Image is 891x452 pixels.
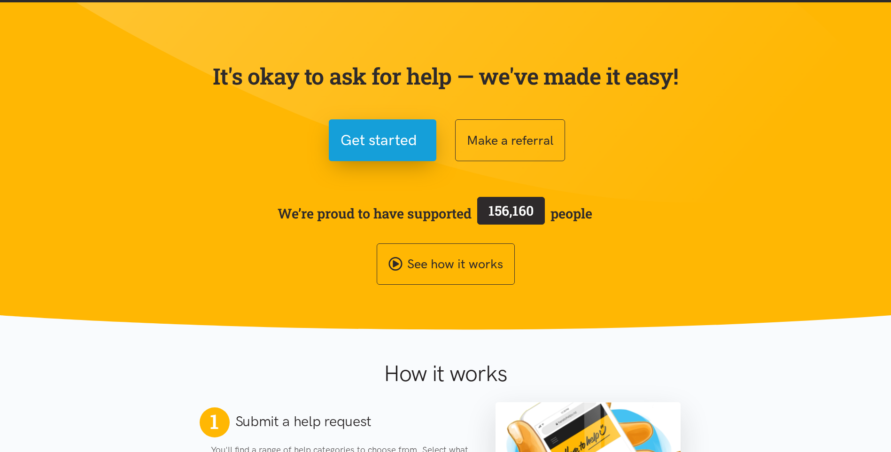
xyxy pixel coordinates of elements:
[235,412,372,431] h2: Submit a help request
[455,119,565,161] button: Make a referral
[341,128,417,152] span: Get started
[278,195,592,232] span: We’re proud to have supported people
[292,360,599,387] h1: How it works
[211,62,681,90] p: It's okay to ask for help — we've made it easy!
[377,243,515,285] a: See how it works
[329,119,436,161] button: Get started
[210,409,218,434] span: 1
[472,195,550,232] a: 156,160
[488,202,534,219] span: 156,160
